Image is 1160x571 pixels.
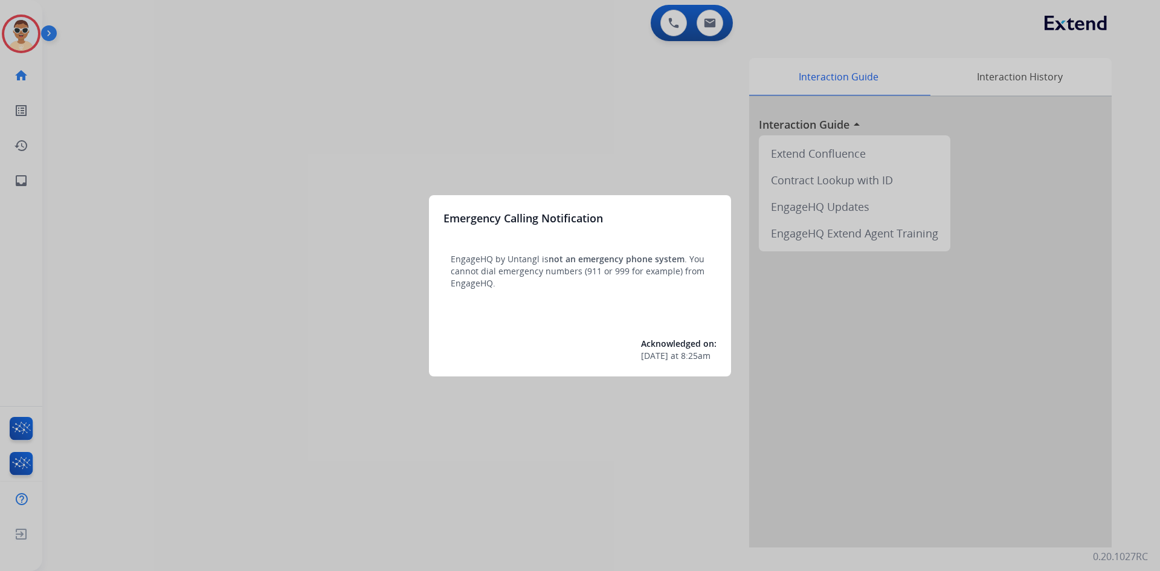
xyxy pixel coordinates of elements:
[549,253,685,265] span: not an emergency phone system
[641,350,668,362] span: [DATE]
[443,210,603,227] h3: Emergency Calling Notification
[641,338,717,349] span: Acknowledged on:
[641,350,717,362] div: at
[451,253,709,289] p: EngageHQ by Untangl is . You cannot dial emergency numbers (911 or 999 for example) from EngageHQ.
[681,350,710,362] span: 8:25am
[1093,549,1148,564] p: 0.20.1027RC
